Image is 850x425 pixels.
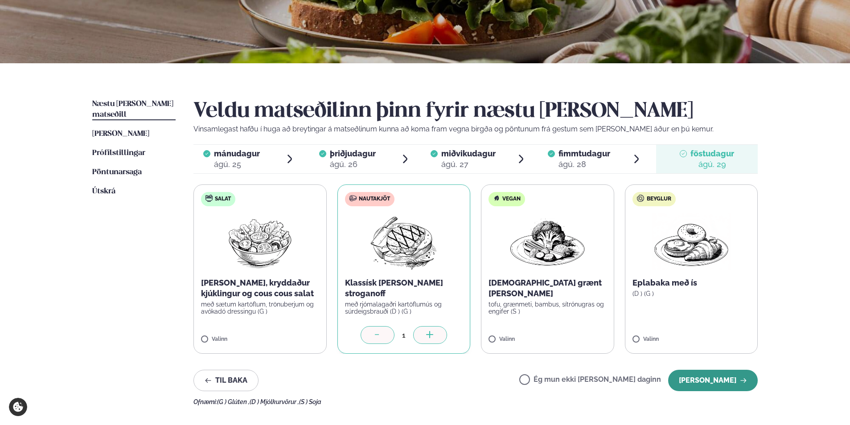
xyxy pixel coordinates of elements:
[215,196,231,203] span: Salat
[193,370,259,391] button: Til baka
[201,301,319,315] p: með sætum kartöflum, trönuberjum og avókadó dressingu (G )
[92,168,142,176] span: Pöntunarsaga
[690,159,734,170] div: ágú. 29
[345,301,463,315] p: með rjómalagaðri kartöflumús og súrdeigsbrauði (D ) (G )
[345,278,463,299] p: Klassísk [PERSON_NAME] stroganoff
[9,398,27,416] a: Cookie settings
[92,148,145,159] a: Prófílstillingar
[441,149,496,158] span: miðvikudagur
[92,186,115,197] a: Útskrá
[359,196,390,203] span: Nautakjöt
[92,167,142,178] a: Pöntunarsaga
[193,124,758,135] p: Vinsamlegast hafðu í huga að breytingar á matseðlinum kunna að koma fram vegna birgða og pöntunum...
[632,278,751,288] p: Eplabaka með ís
[330,159,376,170] div: ágú. 26
[92,100,173,119] span: Næstu [PERSON_NAME] matseðill
[193,99,758,124] h2: Veldu matseðilinn þinn fyrir næstu [PERSON_NAME]
[493,195,500,202] img: Vegan.svg
[299,398,321,405] span: (S ) Soja
[92,99,176,120] a: Næstu [PERSON_NAME] matseðill
[690,149,734,158] span: föstudagur
[193,398,758,405] div: Ofnæmi:
[349,195,357,202] img: beef.svg
[221,213,300,270] img: Salad.png
[92,130,149,138] span: [PERSON_NAME]
[92,129,149,139] a: [PERSON_NAME]
[508,213,587,270] img: Vegan.png
[647,196,671,203] span: Beyglur
[632,290,751,297] p: (D ) (G )
[637,195,645,202] img: bagle-new-16px.svg
[502,196,521,203] span: Vegan
[92,149,145,157] span: Prófílstillingar
[364,213,443,270] img: Beef-Meat.png
[205,195,213,202] img: salad.svg
[489,278,607,299] p: [DEMOGRAPHIC_DATA] grænt [PERSON_NAME]
[394,330,413,340] div: 1
[330,149,376,158] span: þriðjudagur
[214,159,260,170] div: ágú. 25
[92,188,115,195] span: Útskrá
[214,149,260,158] span: mánudagur
[201,278,319,299] p: [PERSON_NAME], kryddaður kjúklingur og cous cous salat
[489,301,607,315] p: tofu, grænmeti, bambus, sítrónugras og engifer (S )
[217,398,250,405] span: (G ) Glúten ,
[441,159,496,170] div: ágú. 27
[668,370,758,391] button: [PERSON_NAME]
[250,398,299,405] span: (D ) Mjólkurvörur ,
[558,159,610,170] div: ágú. 28
[652,213,731,270] img: Croissant.png
[558,149,610,158] span: fimmtudagur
